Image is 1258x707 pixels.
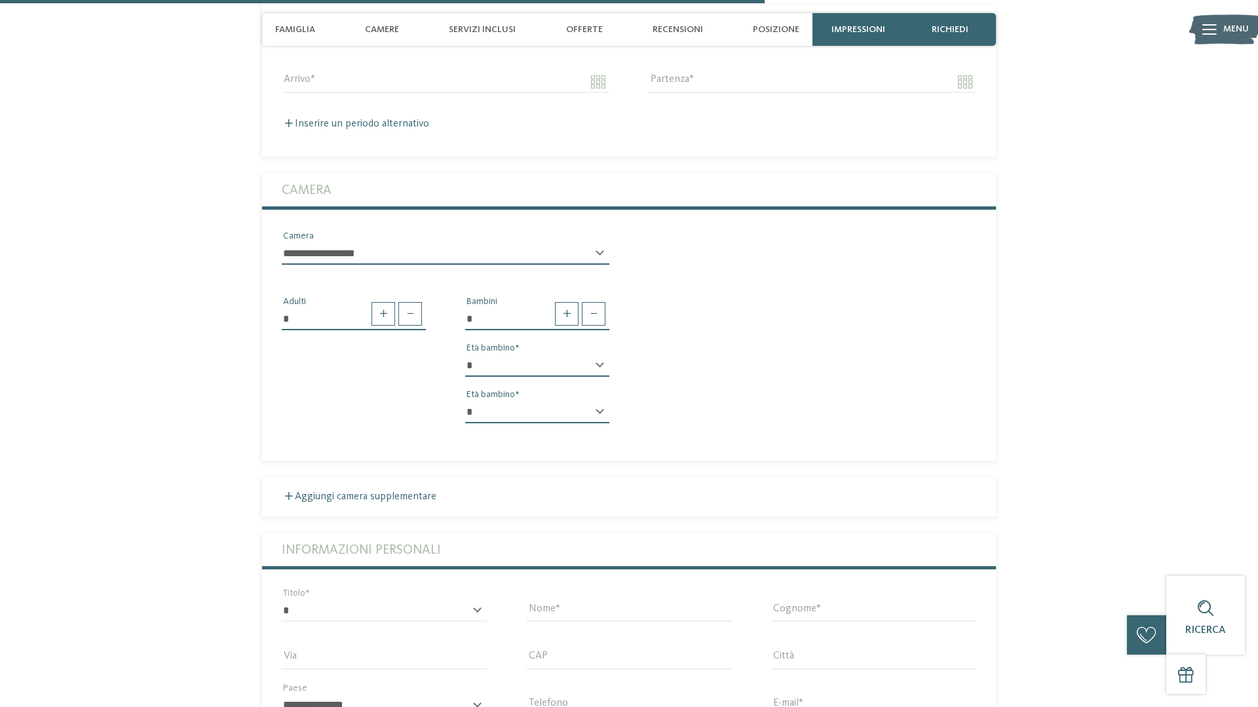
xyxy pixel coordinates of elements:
[1185,625,1226,636] span: Ricerca
[282,5,976,37] label: Periodo
[831,24,885,35] span: Impressioni
[282,491,436,502] label: Aggiungi camera supplementare
[653,24,703,35] span: Recensioni
[282,533,976,566] label: Informazioni personali
[566,24,603,35] span: Offerte
[449,24,516,35] span: Servizi inclusi
[275,24,315,35] span: Famiglia
[753,24,799,35] span: Posizione
[282,174,976,206] label: Camera
[932,24,968,35] span: richiedi
[282,119,429,129] label: Inserire un periodo alternativo
[365,24,399,35] span: Camere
